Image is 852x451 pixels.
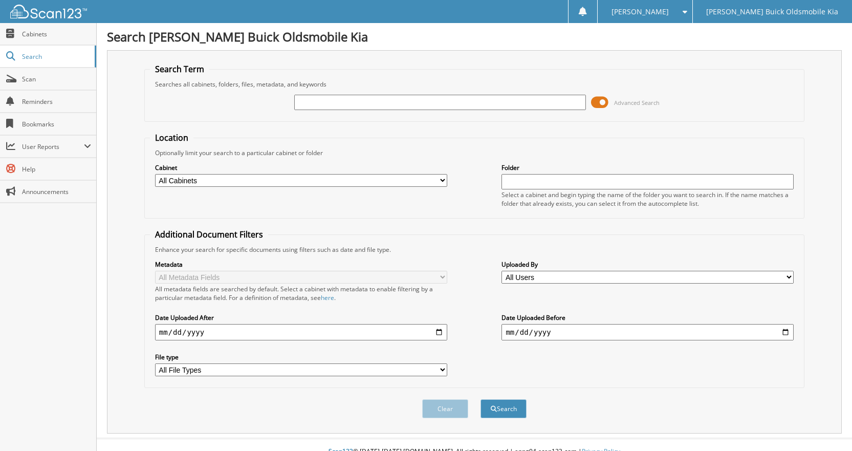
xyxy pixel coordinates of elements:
img: scan123-logo-white.svg [10,5,87,18]
label: Metadata [155,260,447,269]
span: [PERSON_NAME] Buick Oldsmobile Kia [706,9,838,15]
span: Search [22,52,90,61]
input: start [155,324,447,340]
div: All metadata fields are searched by default. Select a cabinet with metadata to enable filtering b... [155,285,447,302]
span: Announcements [22,187,91,196]
legend: Search Term [150,63,209,75]
h1: Search [PERSON_NAME] Buick Oldsmobile Kia [107,28,842,45]
span: Cabinets [22,30,91,38]
div: Enhance your search for specific documents using filters such as date and file type. [150,245,799,254]
label: File type [155,353,447,361]
div: Optionally limit your search to a particular cabinet or folder [150,148,799,157]
legend: Additional Document Filters [150,229,268,240]
button: Clear [422,399,468,418]
span: Help [22,165,91,174]
span: User Reports [22,142,84,151]
input: end [501,324,794,340]
a: here [321,293,334,302]
span: Scan [22,75,91,83]
label: Cabinet [155,163,447,172]
div: Searches all cabinets, folders, files, metadata, and keywords [150,80,799,89]
label: Date Uploaded After [155,313,447,322]
span: Reminders [22,97,91,106]
span: [PERSON_NAME] [611,9,669,15]
div: Select a cabinet and begin typing the name of the folder you want to search in. If the name match... [501,190,794,208]
button: Search [480,399,527,418]
label: Uploaded By [501,260,794,269]
legend: Location [150,132,193,143]
span: Advanced Search [614,99,660,106]
label: Folder [501,163,794,172]
label: Date Uploaded Before [501,313,794,322]
span: Bookmarks [22,120,91,128]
